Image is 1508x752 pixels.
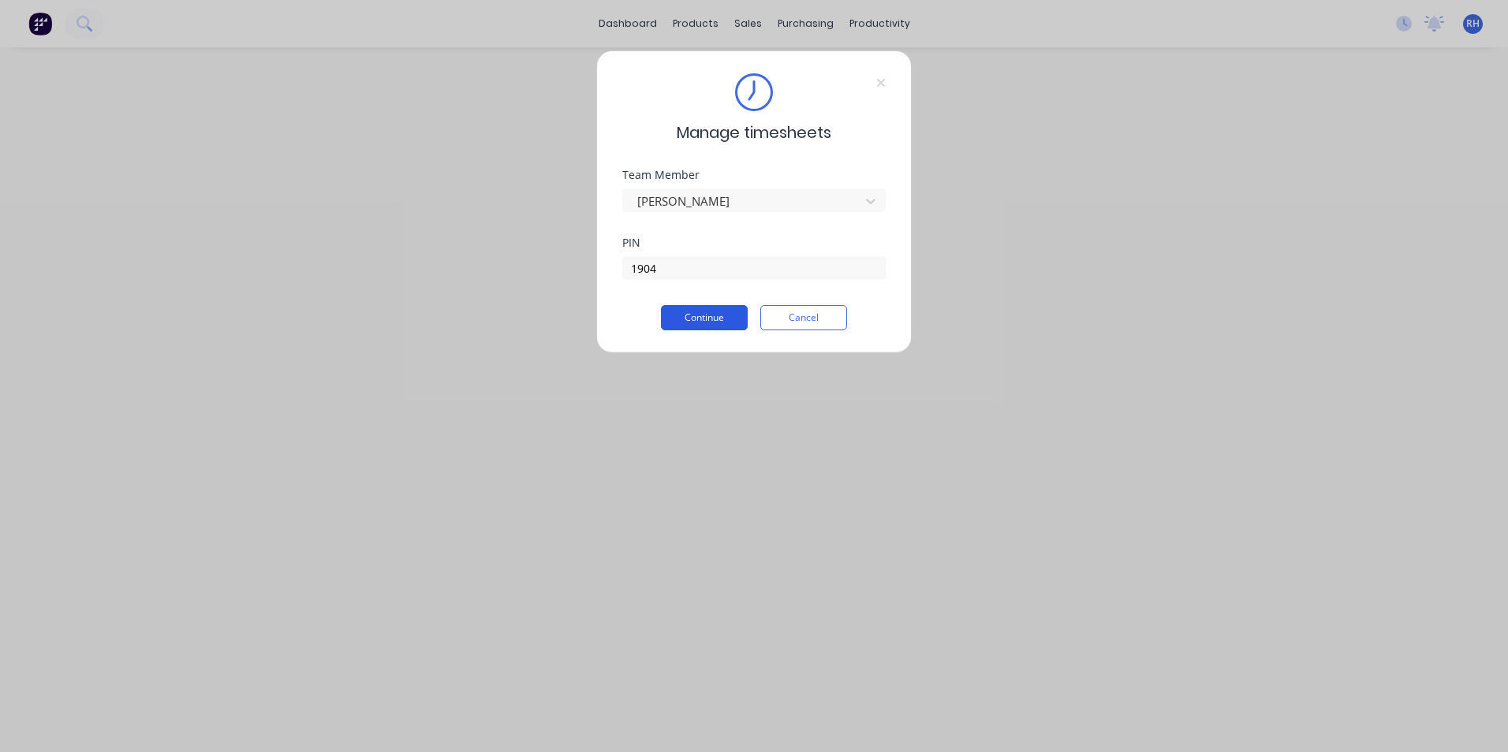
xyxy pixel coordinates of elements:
button: Cancel [760,305,847,330]
button: Continue [661,305,748,330]
div: Team Member [622,169,886,181]
span: Manage timesheets [677,121,831,144]
div: PIN [622,237,886,248]
input: Enter PIN [622,256,886,280]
